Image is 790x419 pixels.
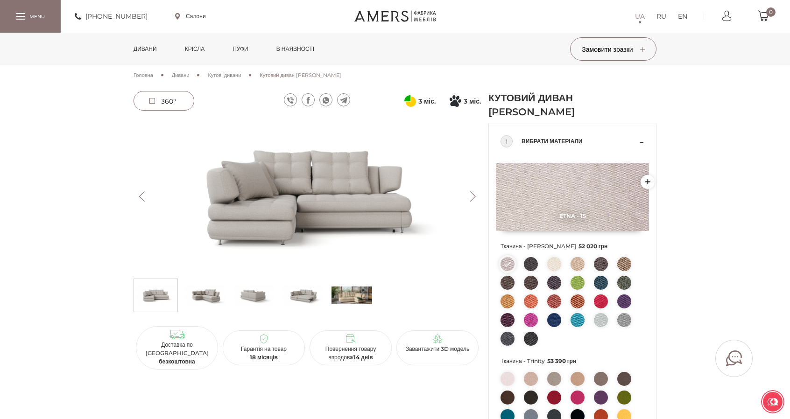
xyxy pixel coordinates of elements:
[404,95,416,107] svg: Оплата частинами від ПриватБанку
[178,33,212,65] a: Крісла
[678,11,687,22] a: EN
[582,45,644,54] span: Замовити зразки
[570,37,656,61] button: Замовити зразки
[208,72,241,78] span: Кутові дивани
[418,96,436,107] span: 3 міс.
[337,93,350,106] a: telegram
[313,345,388,362] p: Повернення товару впродовж
[226,345,301,362] p: Гарантія на товар
[226,33,255,65] a: Пуфи
[250,354,278,361] b: 18 місяців
[208,71,241,79] a: Кутові дивани
[400,345,475,353] p: Завантажити 3D модель
[522,136,637,147] span: Вибрати матеріали
[488,91,596,119] h1: Кутовий диван [PERSON_NAME]
[161,97,176,105] span: 360°
[656,11,666,22] a: RU
[635,11,645,22] a: UA
[496,212,649,219] span: Etna - 15
[175,12,206,21] a: Салони
[172,71,190,79] a: Дивани
[332,281,372,309] img: s_
[501,355,644,367] span: Тканина - Trinity
[75,11,148,22] a: [PHONE_NUMBER]
[127,33,164,65] a: Дивани
[233,281,274,309] img: Кутовий диван Ніколь s-2
[184,281,225,309] img: Кутовий диван Ніколь s-1
[284,93,297,106] a: viber
[134,72,153,78] span: Головна
[302,93,315,106] a: facebook
[353,354,373,361] b: 14 днів
[766,7,776,17] span: 0
[134,71,153,79] a: Головна
[172,72,190,78] span: Дивани
[282,281,323,309] img: Кутовий диван Ніколь s-3
[319,93,332,106] a: whatsapp
[496,163,649,231] img: Etna - 15
[464,96,481,107] span: 3 міс.
[134,119,481,274] img: Кутовий диван Ніколь -0
[134,91,194,111] a: 360°
[140,341,214,366] p: Доставка по [GEOGRAPHIC_DATA]
[501,240,644,252] span: Тканина - [PERSON_NAME]
[269,33,321,65] a: в наявності
[465,191,481,202] button: Next
[135,281,176,309] img: Кутовий диван Ніколь s-0
[159,358,195,365] b: безкоштовна
[578,243,608,250] span: 52 020 грн
[547,357,577,364] span: 53 390 грн
[134,191,150,202] button: Previous
[501,135,513,147] div: 1
[450,95,461,107] svg: Покупка частинами від Монобанку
